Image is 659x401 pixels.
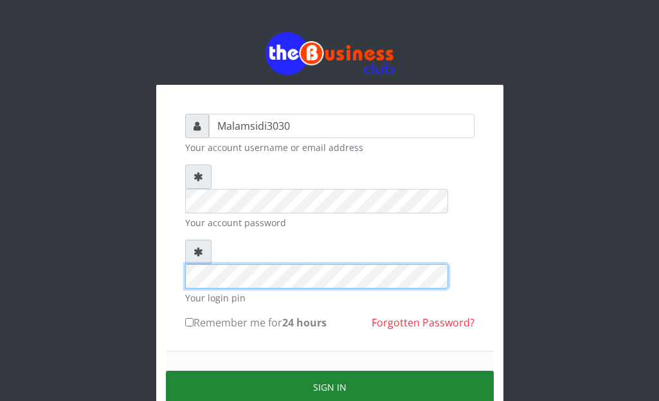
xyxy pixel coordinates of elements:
small: Your login pin [185,291,474,305]
input: Remember me for24 hours [185,318,194,326]
a: Forgotten Password? [372,316,474,330]
small: Your account password [185,216,474,229]
input: Username or email address [209,114,474,138]
b: 24 hours [282,316,327,330]
small: Your account username or email address [185,141,474,154]
label: Remember me for [185,315,327,330]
